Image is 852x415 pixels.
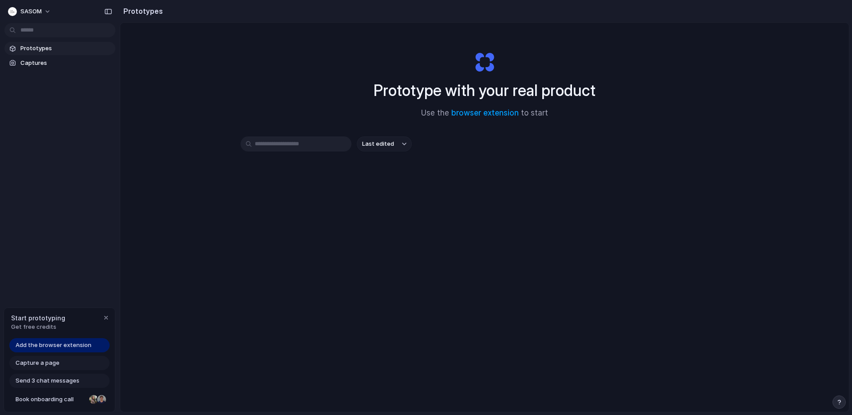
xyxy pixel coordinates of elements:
span: Prototypes [20,44,112,53]
span: Book onboarding call [16,395,86,404]
span: Add the browser extension [16,341,91,350]
span: Capture a page [16,359,59,367]
span: Use the to start [421,108,548,119]
span: Send 3 chat messages [16,376,79,385]
div: Christian Iacullo [96,394,107,405]
button: Last edited [357,136,412,152]
h2: Prototypes [120,6,163,16]
a: Add the browser extension [9,338,110,352]
span: Start prototyping [11,313,65,323]
span: Get free credits [11,323,65,331]
a: Captures [4,56,115,70]
a: browser extension [451,108,519,117]
span: SASOM [20,7,42,16]
div: Nicole Kubica [88,394,99,405]
span: Last edited [362,140,394,148]
button: SASOM [4,4,55,19]
span: Captures [20,59,112,68]
a: Book onboarding call [9,392,110,407]
h1: Prototype with your real product [374,79,596,102]
a: Prototypes [4,42,115,55]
